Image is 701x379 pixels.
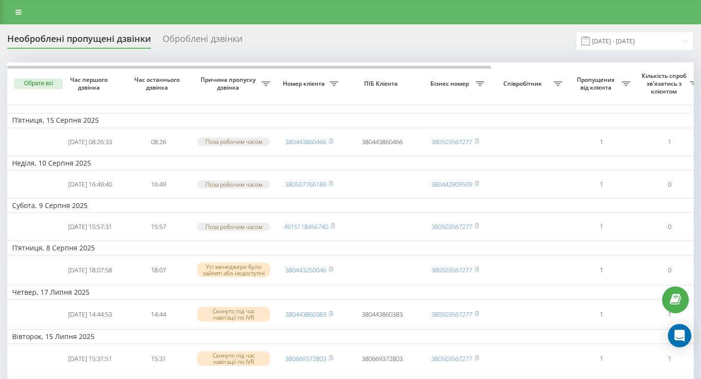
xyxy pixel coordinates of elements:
div: Усі менеджери були зайняті або недоступні [197,263,270,277]
td: 1 [567,172,635,196]
div: Open Intercom Messenger [668,324,691,347]
a: 380503567277 [431,354,472,363]
div: Поза робочим часом [197,180,270,189]
a: 380443860383 [285,310,326,319]
a: 4915118456740 [284,222,328,231]
a: 380443860466 [285,137,326,146]
a: 380503567277 [431,310,472,319]
span: ПІБ Клієнта [351,80,413,88]
a: 380503567277 [431,222,472,231]
td: [DATE] 14:44:53 [56,302,124,327]
td: 08:26 [124,130,192,154]
td: [DATE] 15:57:31 [56,215,124,239]
td: 1 [567,215,635,239]
td: [DATE] 15:31:51 [56,346,124,372]
td: 16:49 [124,172,192,196]
a: 380442909509 [431,180,472,189]
td: 380443860383 [343,302,421,327]
span: Причина пропуску дзвінка [197,76,261,91]
td: 14:44 [124,302,192,327]
span: Пропущених від клієнта [572,76,622,91]
td: 1 [567,257,635,283]
td: 1 [567,130,635,154]
span: Співробітник [494,80,553,88]
div: Поза робочим часом [197,223,270,231]
td: 1 [567,302,635,327]
a: 380503567277 [431,265,472,274]
span: Номер клієнта [280,80,330,88]
a: 380669372803 [285,354,326,363]
td: [DATE] 16:49:40 [56,172,124,196]
div: Необроблені пропущені дзвінки [7,34,151,49]
td: [DATE] 18:07:58 [56,257,124,283]
div: Скинуто під час навігації по IVR [197,351,270,366]
td: 380669372803 [343,346,421,372]
span: Кількість спроб зв'язатись з клієнтом [640,72,690,95]
button: Обрати всі [14,78,63,89]
td: 15:57 [124,215,192,239]
a: 380507766189 [285,180,326,189]
td: 1 [567,346,635,372]
td: 15:31 [124,346,192,372]
a: 380443250046 [285,265,326,274]
div: Оброблені дзвінки [163,34,242,49]
td: 380443860466 [343,130,421,154]
span: Час першого дзвінка [64,76,116,91]
span: Час останнього дзвінка [132,76,184,91]
a: 380503567277 [431,137,472,146]
div: Скинуто під час навігації по IVR [197,307,270,322]
div: Поза робочим часом [197,137,270,146]
span: Бізнес номер [426,80,476,88]
td: [DATE] 08:26:33 [56,130,124,154]
td: 18:07 [124,257,192,283]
